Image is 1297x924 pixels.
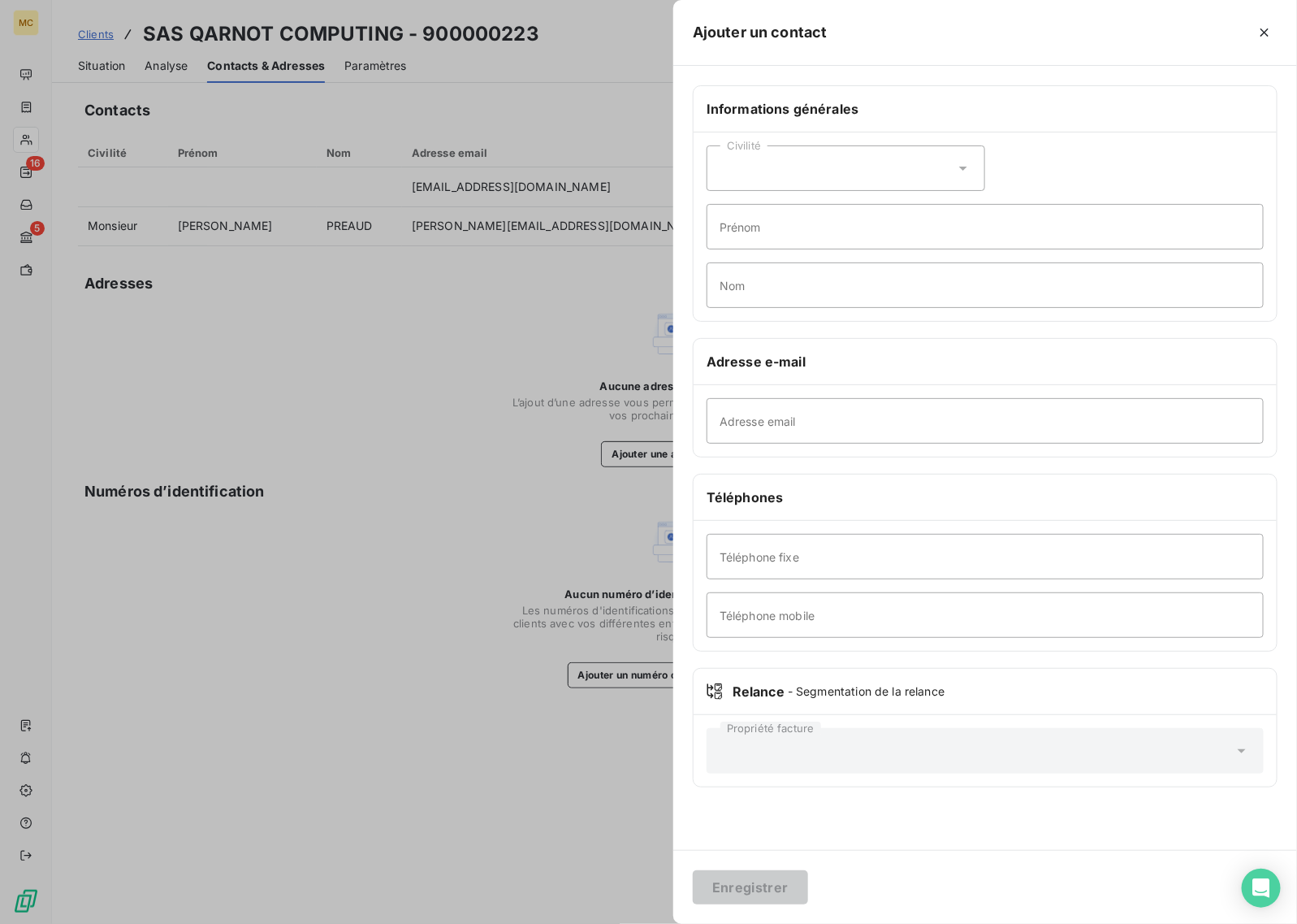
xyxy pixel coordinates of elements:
[693,870,808,904] button: Enregistrer
[707,488,1264,507] h6: Téléphones
[707,534,1264,579] input: placeholder
[707,592,1264,638] input: placeholder
[1242,869,1281,908] div: Open Intercom Messenger
[707,398,1264,444] input: placeholder
[707,682,1264,701] div: Relance
[707,262,1264,308] input: placeholder
[693,21,828,44] h5: Ajouter un contact
[707,204,1264,249] input: placeholder
[788,683,945,700] span: - Segmentation de la relance
[707,352,1264,371] h6: Adresse e-mail
[707,99,1264,119] h6: Informations générales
